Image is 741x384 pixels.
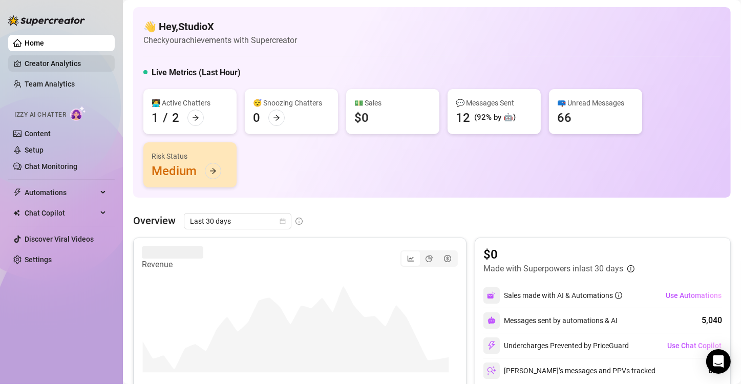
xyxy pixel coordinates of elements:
div: 0 [253,110,260,126]
span: Izzy AI Chatter [14,110,66,120]
article: $0 [483,246,634,263]
div: Open Intercom Messenger [706,349,731,374]
img: AI Chatter [70,106,86,121]
div: 👩‍💻 Active Chatters [152,97,228,109]
a: Settings [25,255,52,264]
span: info-circle [615,292,622,299]
h5: Live Metrics (Last Hour) [152,67,241,79]
img: svg%3e [487,366,496,375]
article: Check your achievements with Supercreator [143,34,297,47]
div: 📪 Unread Messages [557,97,634,109]
span: info-circle [295,218,303,225]
h4: 👋 Hey, StudioX [143,19,297,34]
div: 💵 Sales [354,97,431,109]
span: Use Automations [666,291,722,300]
span: Automations [25,184,97,201]
span: Last 30 days [190,214,285,229]
img: svg%3e [487,291,496,300]
div: Messages sent by automations & AI [483,312,618,329]
div: 66 [557,110,571,126]
a: Discover Viral Videos [25,235,94,243]
div: 😴 Snoozing Chatters [253,97,330,109]
span: thunderbolt [13,188,22,197]
span: dollar-circle [444,255,451,262]
div: 2 [172,110,179,126]
a: Content [25,130,51,138]
button: Use Chat Copilot [667,337,722,354]
span: pie-chart [426,255,433,262]
button: Use Automations [665,287,722,304]
span: arrow-right [192,114,199,121]
span: line-chart [407,255,414,262]
div: 💬 Messages Sent [456,97,533,109]
a: Chat Monitoring [25,162,77,170]
div: segmented control [400,250,458,267]
div: (92% by 🤖) [474,112,516,124]
div: Risk Status [152,151,228,162]
a: Creator Analytics [25,55,107,72]
img: Chat Copilot [13,209,20,217]
article: Revenue [142,259,203,271]
span: Chat Copilot [25,205,97,221]
div: 1 [152,110,159,126]
img: svg%3e [487,341,496,350]
span: Use Chat Copilot [667,342,722,350]
a: Setup [25,146,44,154]
article: Overview [133,213,176,228]
span: calendar [280,218,286,224]
span: arrow-right [273,114,280,121]
div: Undercharges Prevented by PriceGuard [483,337,629,354]
a: Team Analytics [25,80,75,88]
a: Home [25,39,44,47]
div: [PERSON_NAME]’s messages and PPVs tracked [483,362,655,379]
article: Made with Superpowers in last 30 days [483,263,623,275]
img: logo-BBDzfeDw.svg [8,15,85,26]
span: arrow-right [209,167,217,175]
div: $0 [354,110,369,126]
img: svg%3e [488,316,496,325]
div: Sales made with AI & Automations [504,290,622,301]
div: 12 [456,110,470,126]
div: 5,040 [702,314,722,327]
span: info-circle [627,265,634,272]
